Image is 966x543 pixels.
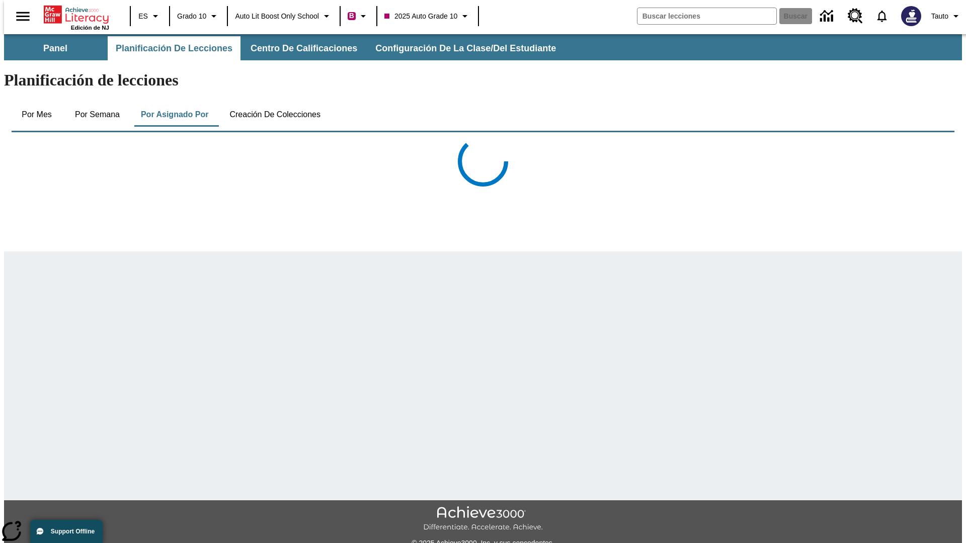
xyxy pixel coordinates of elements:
[4,71,962,89] h1: Planificación de lecciones
[173,7,224,25] button: Grado: Grado 10, Elige un grado
[4,36,565,60] div: Subbarra de navegación
[423,506,543,532] img: Achieve3000 Differentiate Accelerate Achieve
[901,6,921,26] img: Avatar
[349,10,354,22] span: B
[108,36,240,60] button: Planificación de lecciones
[30,520,103,543] button: Support Offline
[12,103,62,127] button: Por mes
[44,4,109,31] div: Portada
[51,528,95,535] span: Support Offline
[5,36,106,60] button: Panel
[814,3,842,30] a: Centro de información
[133,103,217,127] button: Por asignado por
[231,7,337,25] button: Escuela: Auto Lit Boost only School, Seleccione su escuela
[138,11,148,22] span: ES
[4,34,962,60] div: Subbarra de navegación
[895,3,927,29] button: Escoja un nuevo avatar
[384,11,457,22] span: 2025 Auto Grade 10
[637,8,776,24] input: Buscar campo
[221,103,329,127] button: Creación de colecciones
[931,11,948,22] span: Tauto
[380,7,475,25] button: Clase: 2025 Auto Grade 10, Selecciona una clase
[71,25,109,31] span: Edición de NJ
[344,7,373,25] button: Boost El color de la clase es rojo violeta. Cambiar el color de la clase.
[8,2,38,31] button: Abrir el menú lateral
[367,36,564,60] button: Configuración de la clase/del estudiante
[842,3,869,30] a: Centro de recursos, Se abrirá en una pestaña nueva.
[177,11,206,22] span: Grado 10
[927,7,966,25] button: Perfil/Configuración
[67,103,128,127] button: Por semana
[235,11,319,22] span: Auto Lit Boost only School
[134,7,166,25] button: Lenguaje: ES, Selecciona un idioma
[44,5,109,25] a: Portada
[243,36,365,60] button: Centro de calificaciones
[869,3,895,29] a: Notificaciones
